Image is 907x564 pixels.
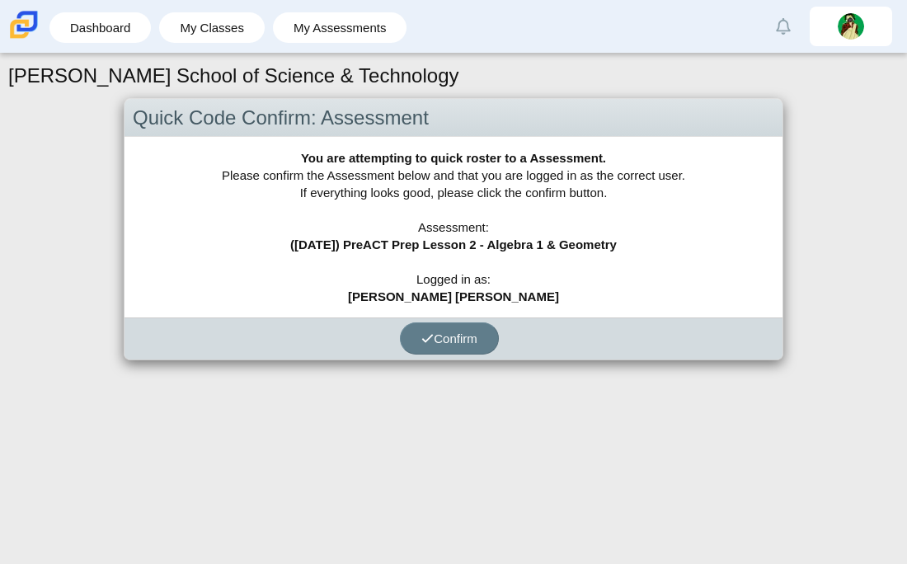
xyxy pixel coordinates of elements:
span: Confirm [421,331,477,345]
a: Alerts [765,8,801,45]
a: darius.jeff.gJwKwa [810,7,892,46]
img: darius.jeff.gJwKwa [838,13,864,40]
button: Confirm [400,322,499,355]
a: My Classes [167,12,256,43]
a: My Assessments [281,12,399,43]
div: Quick Code Confirm: Assessment [125,99,782,138]
a: Carmen School of Science & Technology [7,31,41,45]
img: Carmen School of Science & Technology [7,7,41,42]
h1: [PERSON_NAME] School of Science & Technology [8,62,459,90]
b: You are attempting to quick roster to a Assessment. [301,151,606,165]
div: Please confirm the Assessment below and that you are logged in as the correct user. If everything... [125,137,782,317]
a: Dashboard [58,12,143,43]
b: [PERSON_NAME] [PERSON_NAME] [348,289,559,303]
b: ([DATE]) PreACT Prep Lesson 2 - Algebra 1 & Geometry [290,237,617,251]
